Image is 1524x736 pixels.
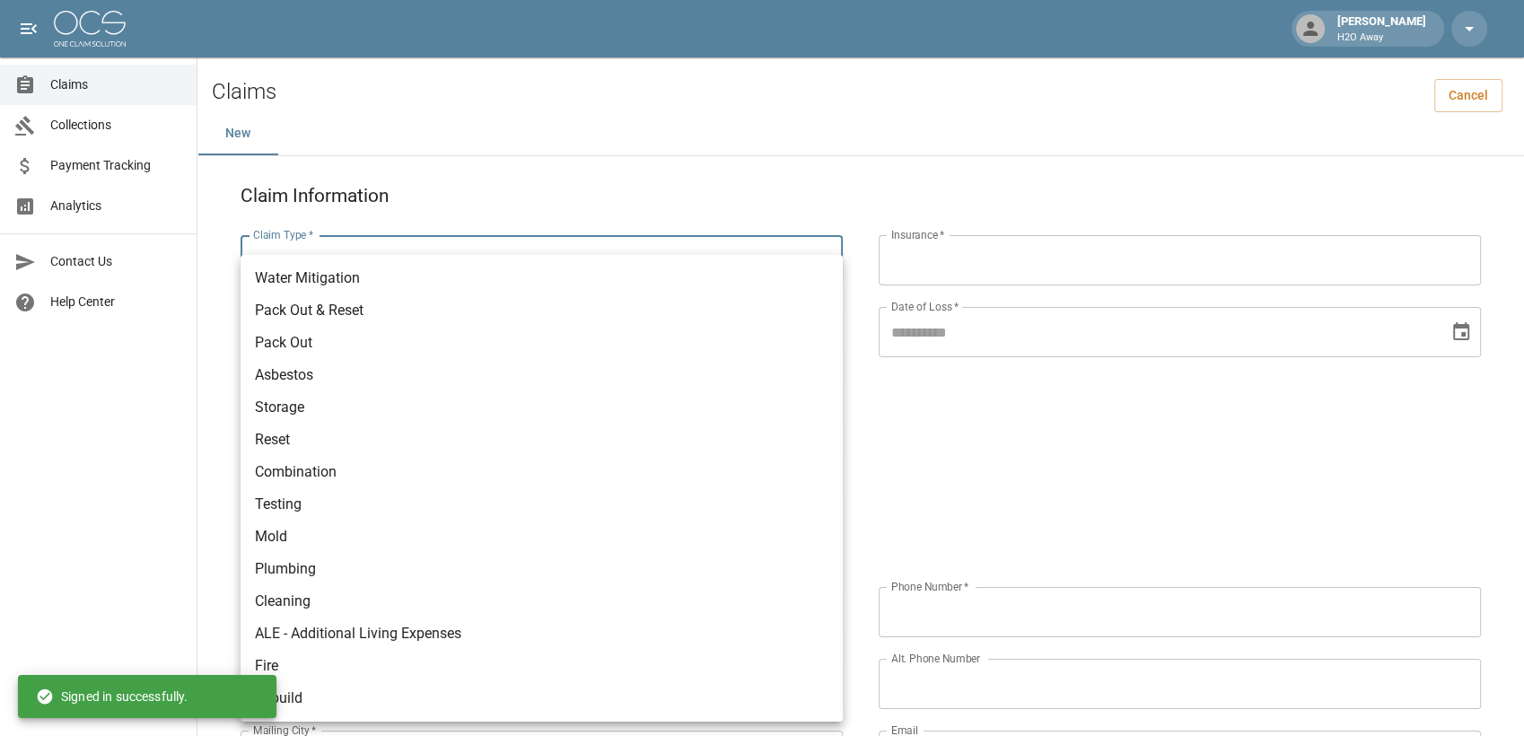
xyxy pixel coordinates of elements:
[36,680,188,713] div: Signed in successfully.
[241,391,843,424] li: Storage
[241,359,843,391] li: Asbestos
[241,521,843,553] li: Mold
[241,585,843,618] li: Cleaning
[241,618,843,650] li: ALE - Additional Living Expenses
[241,682,843,714] li: Rebuild
[241,327,843,359] li: Pack Out
[241,424,843,456] li: Reset
[241,294,843,327] li: Pack Out & Reset
[241,456,843,488] li: Combination
[241,650,843,682] li: Fire
[241,553,843,585] li: Plumbing
[241,488,843,521] li: Testing
[241,262,843,294] li: Water Mitigation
